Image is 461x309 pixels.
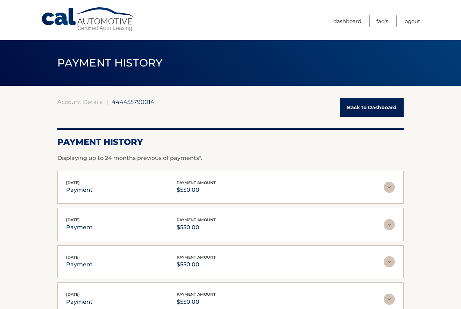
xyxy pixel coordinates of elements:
img: accordion-rest.svg [384,256,395,267]
span: payment amount [177,180,216,185]
p: Displaying up to 24 months previous of payments*. [57,154,404,162]
img: accordion-rest.svg [384,294,395,305]
p: $550.00 [177,185,216,195]
p: $550.00 [177,297,216,307]
p: $550.00 [177,260,216,269]
span: [DATE] [66,217,80,222]
span: payment amount [177,292,216,297]
span: payment amount [177,255,216,260]
p: payment [66,297,93,307]
a: Dashboard [333,15,361,27]
span: | [106,98,108,105]
a: FAQ's [376,15,388,27]
a: Account Details [57,98,102,105]
p: $550.00 [177,223,216,232]
span: [DATE] [66,180,80,185]
a: Cal Automotive [41,7,135,32]
span: [DATE] [66,255,80,260]
img: accordion-rest.svg [384,182,395,193]
img: accordion-rest.svg [384,219,395,230]
p: payment [66,185,93,195]
p: payment [66,260,93,269]
a: Back to Dashboard [340,98,404,117]
p: payment [66,223,93,232]
span: #44455790014 [112,98,154,105]
span: payment amount [177,217,216,222]
span: [DATE] [66,292,80,297]
h2: Payment History [57,137,404,147]
a: Logout [403,15,420,27]
span: PAYMENT HISTORY [57,56,163,69]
